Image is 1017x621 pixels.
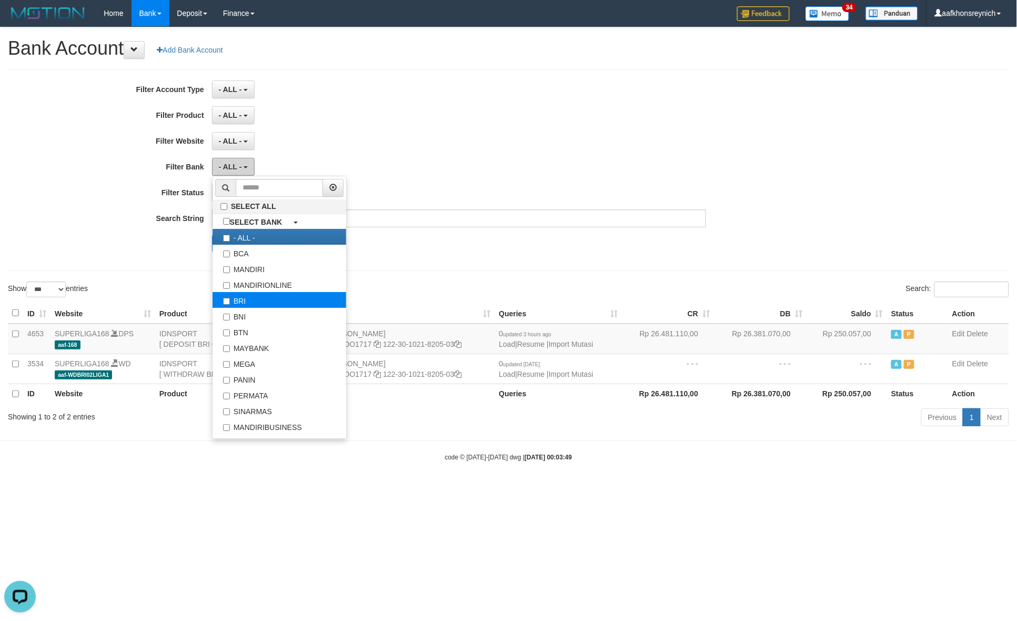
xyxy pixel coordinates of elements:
a: Delete [967,359,988,368]
span: 34 [842,3,857,12]
h1: Bank Account [8,38,1009,59]
a: Copy AJISUTOOO1717 to clipboard [374,340,381,348]
th: Status [887,303,948,324]
strong: [DATE] 00:03:49 [525,454,572,461]
label: OVO [213,434,346,450]
button: - ALL - [212,158,255,176]
input: MANDIRIONLINE [223,282,230,289]
button: - ALL - [212,106,255,124]
span: Paused [904,330,914,339]
label: BRI [213,292,346,308]
a: Delete [967,329,988,338]
label: - ALL - [213,229,346,245]
img: panduan.png [865,6,918,21]
a: Copy 122301021820503 to clipboard [455,370,462,378]
span: - ALL - [219,137,242,145]
th: Status [887,384,948,404]
a: Resume [517,340,545,348]
span: - ALL - [219,85,242,94]
span: aaf-168 [55,340,80,349]
label: PERMATA [213,387,346,403]
input: Search: [934,282,1009,297]
span: 0 [499,329,551,338]
a: SUPERLIGA168 [55,329,109,338]
th: ID [23,384,51,404]
span: - ALL - [219,111,242,119]
label: PANIN [213,371,346,387]
a: Edit [952,359,965,368]
label: SELECT ALL [213,199,346,214]
span: updated [DATE] [503,362,540,367]
th: Rp 26.381.070,00 [714,384,807,404]
td: Rp 26.381.070,00 [714,324,807,354]
a: Next [980,408,1009,426]
a: Copy 122301021820503 to clipboard [455,340,462,348]
span: Active [891,330,902,339]
a: Load [499,340,515,348]
select: Showentries [26,282,66,297]
label: MANDIRIBUSINESS [213,418,346,434]
td: - - - [807,354,887,384]
td: IDNSPORT [ DEPOSIT BRI G2 SUPERLIGA168 ] [155,324,309,354]
td: - - - [714,354,807,384]
label: SINARMAS [213,403,346,418]
label: Show entries [8,282,88,297]
label: MAYBANK [213,339,346,355]
td: Rp 26.481.110,00 [622,324,714,354]
th: Rp 250.057,00 [807,384,887,404]
a: Load [499,370,515,378]
label: Search: [906,282,1009,297]
a: Copy AJISUTOOO1717 to clipboard [374,370,381,378]
a: 1 [963,408,981,426]
span: | | [499,359,593,378]
a: SUPERLIGA168 [55,359,109,368]
a: Import Mutasi [549,340,593,348]
span: | | [499,329,593,348]
td: 3534 [23,354,51,384]
th: ID: activate to sort column ascending [23,303,51,324]
input: SINARMAS [223,408,230,415]
label: BTN [213,324,346,339]
span: aaf-WDBRI02LIGA1 [55,370,112,379]
th: Queries [495,384,622,404]
input: MAYBANK [223,345,230,352]
th: Account [309,384,495,404]
a: Previous [921,408,963,426]
b: SELECT BANK [230,218,283,226]
input: BNI [223,314,230,320]
label: MANDIRI [213,261,346,276]
span: Paused [904,360,914,369]
th: DB: activate to sort column ascending [714,303,807,324]
img: MOTION_logo.png [8,5,88,21]
img: Button%20Memo.svg [805,6,850,21]
input: MANDIRI [223,266,230,273]
span: Active [891,360,902,369]
th: CR: activate to sort column ascending [622,303,714,324]
td: 4653 [23,324,51,354]
span: 0 [499,359,540,368]
th: Queries: activate to sort column ascending [495,303,622,324]
label: BNI [213,308,346,324]
input: BCA [223,251,230,257]
button: Open LiveChat chat widget [4,4,36,36]
td: DPS [51,324,155,354]
a: Add Bank Account [150,41,229,59]
th: Product [155,384,309,404]
input: PERMATA [223,393,230,399]
img: Feedback.jpg [737,6,790,21]
small: code © [DATE]-[DATE] dwg | [445,454,572,461]
a: Import Mutasi [549,370,593,378]
a: SELECT BANK [213,214,346,229]
input: SELECT BANK [223,218,230,225]
th: Account: activate to sort column ascending [309,303,495,324]
th: Product: activate to sort column ascending [155,303,309,324]
th: Saldo: activate to sort column ascending [807,303,887,324]
input: MANDIRIBUSINESS [223,424,230,431]
th: Action [948,384,1009,404]
label: BCA [213,245,346,261]
td: Rp 250.057,00 [807,324,887,354]
input: MEGA [223,361,230,368]
td: IDNSPORT [ WITHDRAW BRI 6 LIGACIPUTRA ] [155,354,309,384]
span: - ALL - [219,163,242,171]
input: SELECT ALL [220,203,227,210]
